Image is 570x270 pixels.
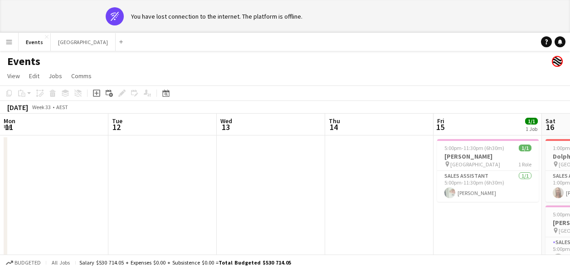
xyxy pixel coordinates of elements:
[51,33,116,51] button: [GEOGRAPHIC_DATA]
[219,259,291,266] span: Total Budgeted $530 714.05
[327,122,340,132] span: 14
[111,122,122,132] span: 12
[4,70,24,82] a: View
[79,259,291,266] div: Salary $530 714.05 + Expenses $0.00 + Subsistence $0.00 =
[437,117,444,125] span: Fri
[49,72,62,80] span: Jobs
[29,72,39,80] span: Edit
[7,103,28,112] div: [DATE]
[220,117,232,125] span: Wed
[7,72,20,80] span: View
[131,12,302,20] div: You have lost connection to the internet. The platform is offline.
[25,70,43,82] a: Edit
[5,258,42,268] button: Budgeted
[112,117,122,125] span: Tue
[552,56,563,67] app-user-avatar: Event Merch
[525,118,538,125] span: 1/1
[7,55,40,68] h1: Events
[68,70,95,82] a: Comms
[4,117,15,125] span: Mon
[436,122,444,132] span: 15
[19,33,51,51] button: Events
[437,152,539,160] h3: [PERSON_NAME]
[544,122,555,132] span: 16
[450,161,500,168] span: [GEOGRAPHIC_DATA]
[519,145,531,151] span: 1/1
[71,72,92,80] span: Comms
[518,161,531,168] span: 1 Role
[45,70,66,82] a: Jobs
[50,259,72,266] span: All jobs
[437,171,539,202] app-card-role: Sales Assistant1/15:00pm-11:30pm (6h30m)[PERSON_NAME]
[15,260,41,266] span: Budgeted
[526,125,537,132] div: 1 Job
[30,104,53,110] span: Week 33
[437,139,539,202] app-job-card: 5:00pm-11:30pm (6h30m)1/1[PERSON_NAME] [GEOGRAPHIC_DATA]1 RoleSales Assistant1/15:00pm-11:30pm (6...
[2,122,15,132] span: 11
[444,145,504,151] span: 5:00pm-11:30pm (6h30m)
[329,117,340,125] span: Thu
[546,117,555,125] span: Sat
[219,122,232,132] span: 13
[56,104,68,110] div: AEST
